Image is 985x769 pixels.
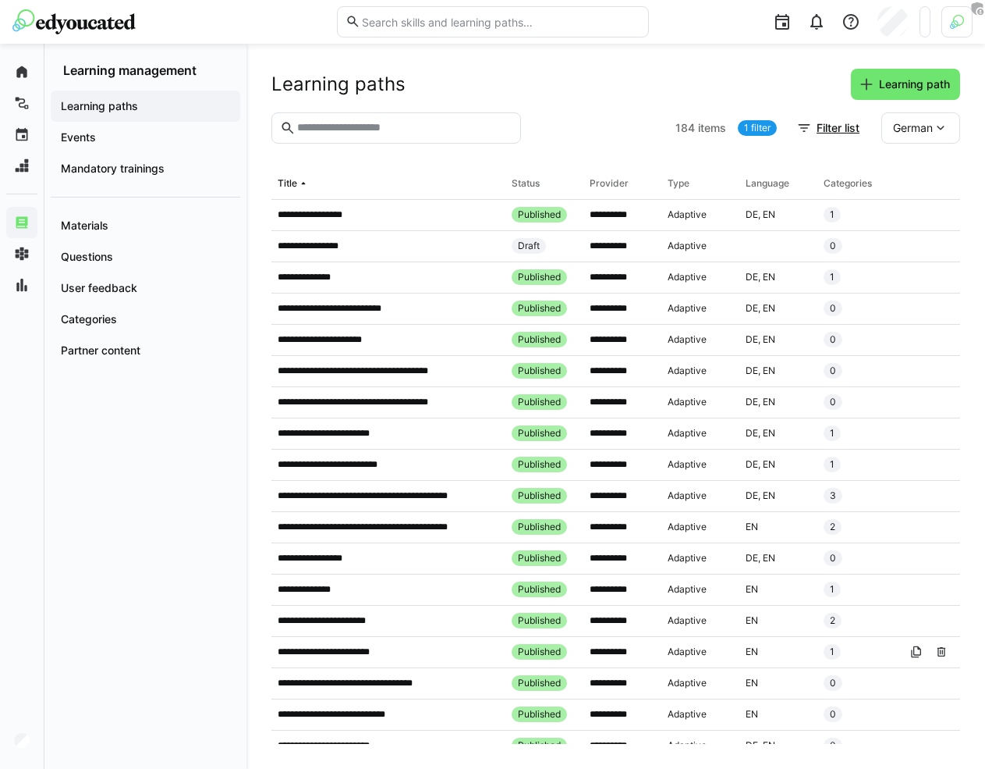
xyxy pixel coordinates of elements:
[851,69,960,100] button: Learning path
[512,177,540,190] div: Status
[698,120,726,136] span: items
[518,521,561,533] span: Published
[746,490,775,502] span: DE, EN
[830,271,834,283] span: 1
[746,271,775,283] span: DE, EN
[668,365,707,377] span: Adaptive
[518,739,561,752] span: Published
[518,583,561,596] span: Published
[518,365,561,377] span: Published
[746,583,758,596] span: EN
[830,427,834,440] span: 1
[746,521,758,533] span: EN
[746,677,758,689] span: EN
[746,302,775,315] span: DE, EN
[830,240,836,252] span: 0
[668,302,707,315] span: Adaptive
[518,646,561,658] span: Published
[830,365,836,377] span: 0
[668,521,707,533] span: Adaptive
[668,240,707,252] span: Adaptive
[518,302,561,315] span: Published
[360,15,640,29] input: Search skills and learning paths…
[668,583,707,596] span: Adaptive
[518,427,561,440] span: Published
[830,677,836,689] span: 0
[668,490,707,502] span: Adaptive
[518,490,561,502] span: Published
[518,458,561,471] span: Published
[668,458,707,471] span: Adaptive
[830,739,836,752] span: 0
[668,739,707,752] span: Adaptive
[518,396,561,408] span: Published
[518,614,561,627] span: Published
[830,208,834,221] span: 1
[668,552,707,564] span: Adaptive
[590,177,629,190] div: Provider
[668,177,689,190] div: Type
[830,302,836,315] span: 0
[830,333,836,346] span: 0
[746,646,758,658] span: EN
[518,677,561,689] span: Published
[746,458,775,471] span: DE, EN
[746,739,775,752] span: DE, EN
[746,208,775,221] span: DE, EN
[675,120,695,136] span: 184
[668,646,707,658] span: Adaptive
[830,552,836,564] span: 0
[668,396,707,408] span: Adaptive
[518,271,561,283] span: Published
[830,396,836,408] span: 0
[746,177,789,190] div: Language
[814,120,862,136] span: Filter list
[830,490,836,502] span: 3
[668,208,707,221] span: Adaptive
[877,77,952,92] span: Learning path
[788,112,870,144] button: Filter list
[668,614,707,627] span: Adaptive
[668,677,707,689] span: Adaptive
[746,396,775,408] span: DE, EN
[830,521,835,533] span: 2
[746,614,758,627] span: EN
[830,646,834,658] span: 1
[746,552,775,564] span: DE, EN
[830,458,834,471] span: 1
[830,614,835,627] span: 2
[746,427,775,440] span: DE, EN
[278,177,297,190] div: Title
[668,333,707,346] span: Adaptive
[271,73,406,96] h2: Learning paths
[518,708,561,721] span: Published
[668,708,707,721] span: Adaptive
[738,120,777,136] a: 1 filter
[746,333,775,346] span: DE, EN
[746,365,775,377] span: DE, EN
[518,240,540,252] span: Draft
[746,708,758,721] span: EN
[518,333,561,346] span: Published
[518,208,561,221] span: Published
[830,583,834,596] span: 1
[824,177,872,190] div: Categories
[518,552,561,564] span: Published
[893,120,933,136] span: German
[668,427,707,440] span: Adaptive
[668,271,707,283] span: Adaptive
[830,708,836,721] span: 0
